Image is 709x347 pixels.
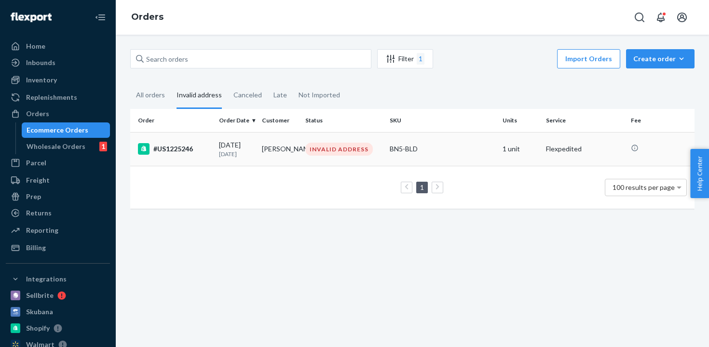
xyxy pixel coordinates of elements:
th: Status [301,109,386,132]
div: Canceled [233,82,262,107]
div: Parcel [26,158,46,168]
a: Home [6,39,110,54]
div: 1 [417,53,424,65]
div: Customer [262,116,298,124]
button: Open account menu [672,8,692,27]
button: Create order [626,49,695,68]
button: Import Orders [557,49,620,68]
div: Replenishments [26,93,77,102]
button: Help Center [690,149,709,198]
a: Inbounds [6,55,110,70]
div: INVALID ADDRESS [305,143,373,156]
div: Ecommerce Orders [27,125,88,135]
a: Prep [6,189,110,204]
a: Ecommerce Orders [22,122,110,138]
a: Skubana [6,304,110,320]
th: Units [499,109,542,132]
a: Reporting [6,223,110,238]
div: Skubana [26,307,53,317]
div: Invalid address [177,82,222,109]
button: Filter [377,49,433,68]
button: Integrations [6,271,110,287]
img: Flexport logo [11,13,52,22]
div: All orders [136,82,165,107]
a: Page 1 is your current page [418,183,426,191]
th: Order [130,109,215,132]
ol: breadcrumbs [123,3,171,31]
div: Shopify [26,323,50,333]
div: Not Imported [299,82,340,107]
div: Late [273,82,287,107]
p: Flexpedited [546,144,623,154]
p: [DATE] [219,150,255,158]
div: Inbounds [26,58,55,67]
a: Returns [6,205,110,221]
div: Reporting [26,226,58,235]
div: Wholesale Orders [27,142,85,151]
a: Shopify [6,320,110,336]
th: Fee [627,109,695,132]
a: Wholesale Orders1 [22,139,110,154]
a: Orders [6,106,110,121]
a: Sellbrite [6,288,110,303]
div: #US1225246 [138,143,211,155]
div: [DATE] [219,140,255,158]
div: Filter [378,53,433,65]
div: BN5-BLD [390,144,495,154]
div: Inventory [26,75,57,85]
th: Order Date [215,109,259,132]
td: 1 unit [499,132,542,166]
a: Freight [6,173,110,188]
button: Close Navigation [91,8,110,27]
a: Orders [131,12,164,22]
div: Sellbrite [26,291,54,300]
span: 100 results per page [613,183,675,191]
div: Freight [26,175,50,185]
th: SKU [386,109,499,132]
div: Prep [26,192,41,201]
div: Create order [633,54,687,64]
td: [PERSON_NAME] [258,132,301,166]
a: Parcel [6,155,110,171]
div: 1 [99,142,107,151]
div: Billing [26,243,46,253]
a: Inventory [6,72,110,88]
a: Replenishments [6,90,110,105]
div: Returns [26,208,52,218]
div: Home [26,41,45,51]
button: Open notifications [651,8,670,27]
a: Billing [6,240,110,255]
input: Search orders [130,49,371,68]
div: Integrations [26,274,67,284]
th: Service [542,109,627,132]
div: Orders [26,109,49,119]
button: Open Search Box [630,8,649,27]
